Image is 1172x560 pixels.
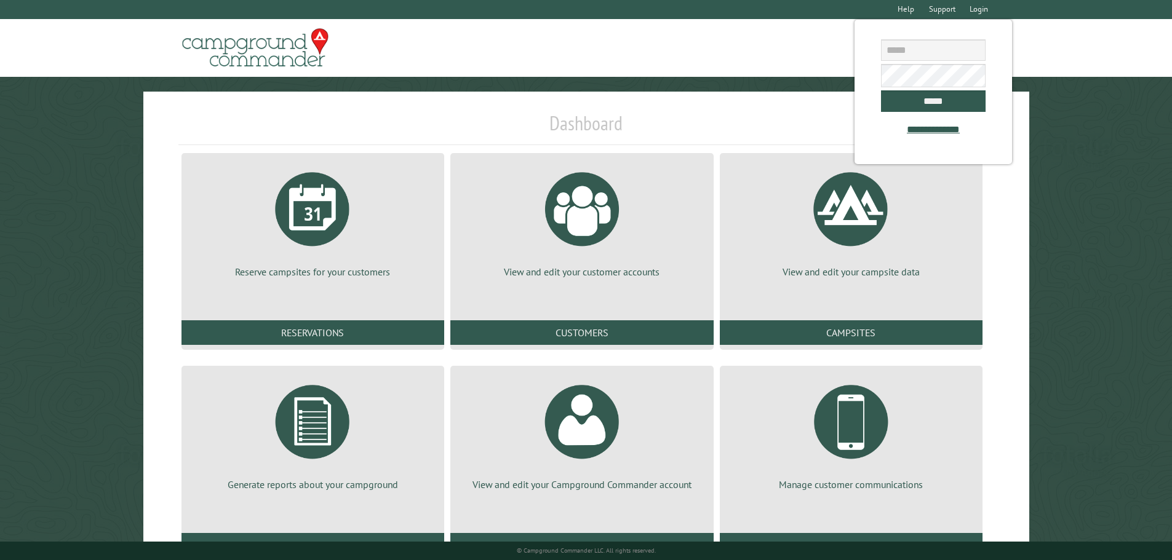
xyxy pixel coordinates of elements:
[720,533,983,558] a: Communications
[735,163,968,278] a: View and edit your campsite data
[517,546,656,554] small: © Campground Commander LLC. All rights reserved.
[181,533,444,558] a: Reports
[465,478,698,491] p: View and edit your Campground Commander account
[196,376,429,491] a: Generate reports about your campground
[178,24,332,72] img: Campground Commander
[735,478,968,491] p: Manage customer communications
[465,163,698,278] a: View and edit your customer accounts
[465,376,698,491] a: View and edit your Campground Commander account
[450,320,713,345] a: Customers
[196,163,429,278] a: Reserve campsites for your customers
[720,320,983,345] a: Campsites
[735,265,968,278] p: View and edit your campsite data
[450,533,713,558] a: Account
[196,265,429,278] p: Reserve campsites for your customers
[178,111,994,145] h1: Dashboard
[735,376,968,491] a: Manage customer communications
[465,265,698,278] p: View and edit your customer accounts
[181,320,444,345] a: Reservations
[196,478,429,491] p: Generate reports about your campground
